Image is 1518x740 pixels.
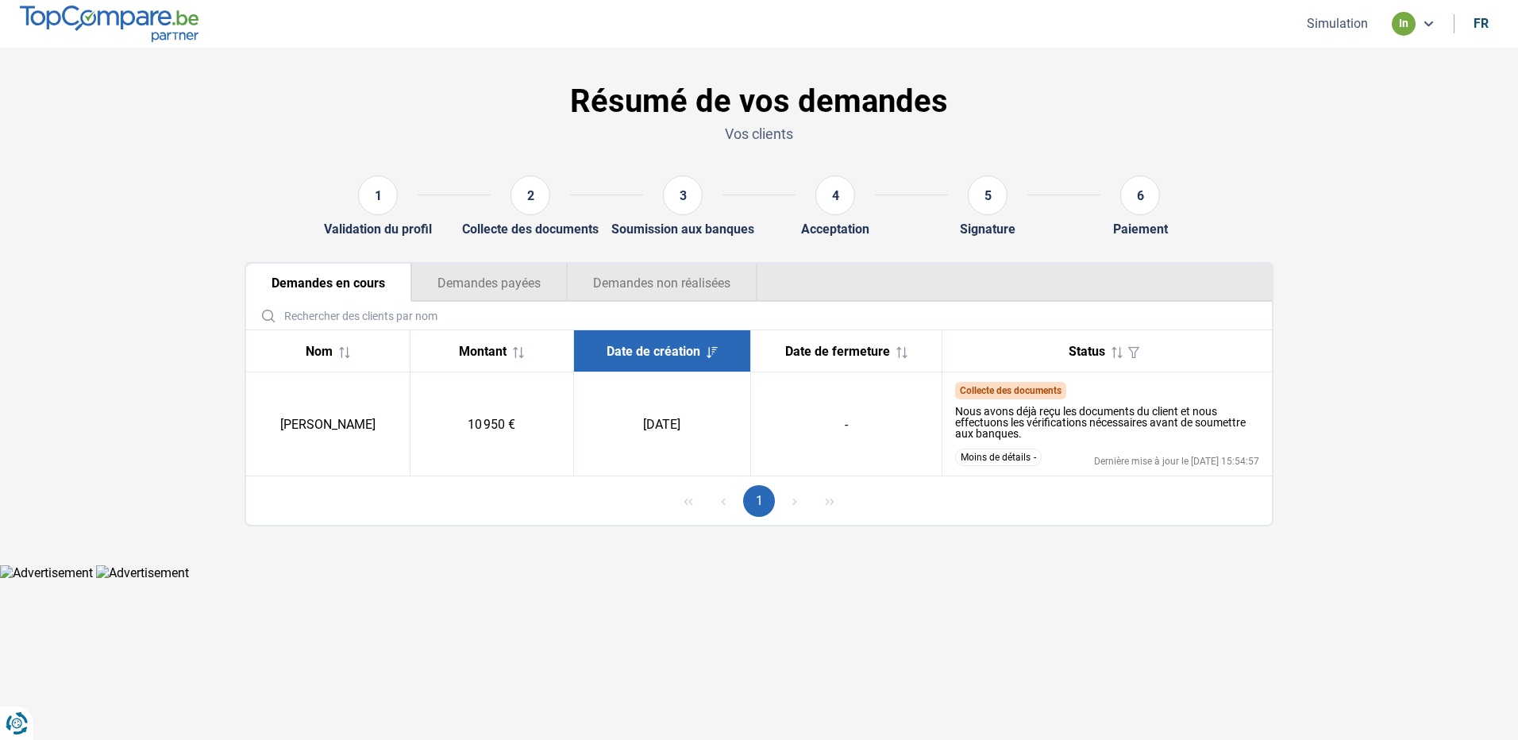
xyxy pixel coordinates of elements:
td: [PERSON_NAME] [246,372,410,476]
div: Nous avons déjà reçu les documents du client et nous effectuons les vérifications nécessaires ava... [955,406,1260,439]
div: 4 [815,175,855,215]
div: 2 [510,175,550,215]
div: Signature [960,222,1015,237]
div: 5 [968,175,1008,215]
div: 3 [663,175,703,215]
button: First Page [672,485,704,517]
td: [DATE] [573,372,750,476]
span: Status [1069,344,1105,359]
button: Previous Page [707,485,739,517]
button: Simulation [1302,15,1373,32]
div: Soumission aux banques [611,222,754,237]
button: Last Page [814,485,846,517]
div: Dernière mise à jour le [DATE] 15:54:57 [1094,457,1259,466]
span: Date de fermeture [785,344,890,359]
div: fr [1474,16,1489,31]
span: Date de création [607,344,700,359]
div: Collecte des documents [462,222,599,237]
input: Rechercher des clients par nom [252,302,1266,330]
div: in [1392,12,1416,36]
td: - [750,372,942,476]
span: Nom [306,344,333,359]
h1: Résumé de vos demandes [245,83,1273,121]
p: Vos clients [245,124,1273,144]
button: Demandes en cours [246,264,411,302]
button: Demandes non réalisées [567,264,757,302]
img: TopCompare.be [20,6,198,41]
div: 6 [1120,175,1160,215]
button: Demandes payées [411,264,567,302]
img: Advertisement [96,565,189,580]
button: Page 1 [743,485,775,517]
div: Validation du profil [324,222,432,237]
span: Collecte des documents [960,385,1061,396]
div: Paiement [1113,222,1168,237]
button: Next Page [779,485,811,517]
span: Montant [459,344,507,359]
div: 1 [358,175,398,215]
div: Acceptation [801,222,869,237]
button: Moins de détails [955,449,1042,466]
td: 10 950 € [410,372,573,476]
